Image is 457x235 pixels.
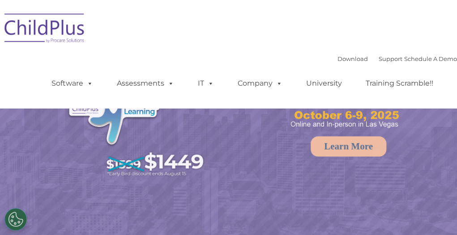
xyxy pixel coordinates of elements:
a: Software [43,74,102,92]
a: Schedule A Demo [404,55,457,62]
a: IT [189,74,223,92]
a: Company [229,74,291,92]
button: Cookies Settings [4,208,27,231]
a: Assessments [108,74,183,92]
a: University [297,74,351,92]
font: | [337,55,457,62]
a: Support [379,55,402,62]
a: Download [337,55,368,62]
a: Learn More [311,136,386,157]
a: Training Scramble!! [357,74,442,92]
